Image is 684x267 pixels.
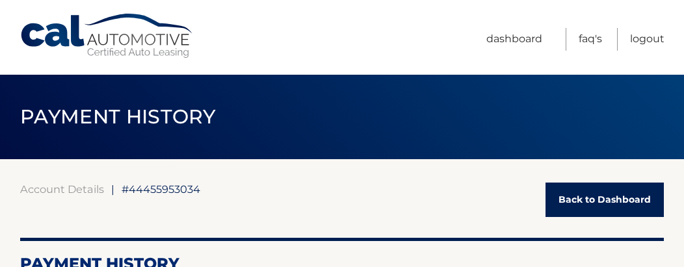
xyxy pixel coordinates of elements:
[20,13,195,59] a: Cal Automotive
[20,105,216,129] span: PAYMENT HISTORY
[546,183,664,217] a: Back to Dashboard
[486,28,542,51] a: Dashboard
[111,183,114,196] span: |
[122,183,200,196] span: #44455953034
[579,28,602,51] a: FAQ's
[20,183,104,196] a: Account Details
[630,28,664,51] a: Logout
